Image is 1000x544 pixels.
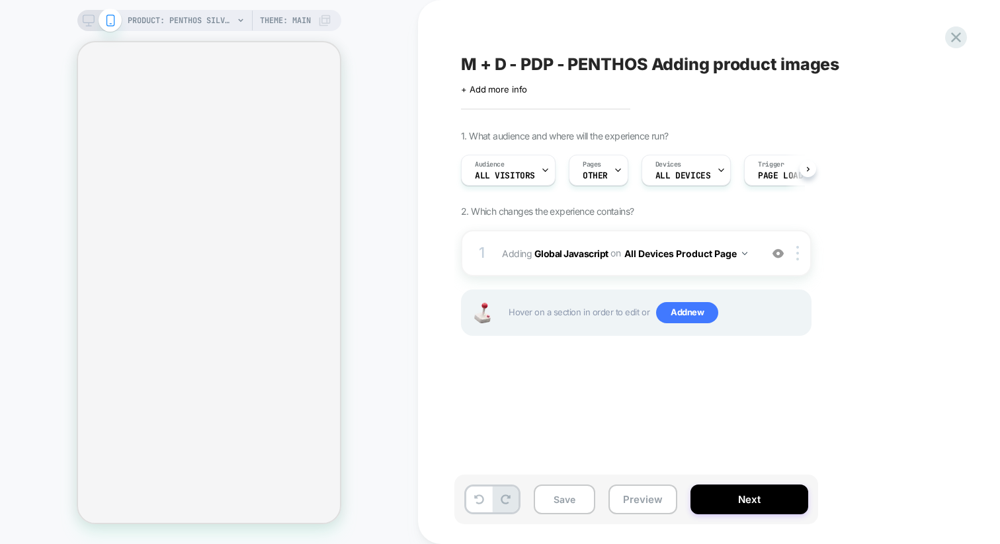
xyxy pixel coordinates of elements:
span: Trigger [758,160,784,169]
span: PRODUCT: Penthos Silver (2.5" Boost) [128,10,233,31]
span: 2. Which changes the experience contains? [461,206,634,217]
span: M + D - PDP - PENTHOS Adding product images [461,54,839,74]
img: Joystick [469,303,495,323]
span: Page Load [758,171,803,180]
span: Pages [583,160,601,169]
button: Save [534,485,595,514]
span: Hover on a section in order to edit or [509,302,804,323]
img: down arrow [742,252,747,255]
img: crossed eye [772,248,784,259]
span: Audience [475,160,505,169]
button: Preview [608,485,677,514]
span: Devices [655,160,681,169]
div: 1 [476,240,489,266]
span: Add new [656,302,718,323]
span: All Visitors [475,171,535,180]
span: Theme: MAIN [260,10,311,31]
span: Adding [502,244,754,263]
span: ALL DEVICES [655,171,710,180]
span: on [610,245,620,261]
b: Global Javascript [534,247,608,258]
button: Next [690,485,808,514]
img: close [796,246,799,260]
span: OTHER [583,171,608,180]
span: + Add more info [461,84,527,95]
span: 1. What audience and where will the experience run? [461,130,668,141]
button: All Devices Product Page [624,244,747,263]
